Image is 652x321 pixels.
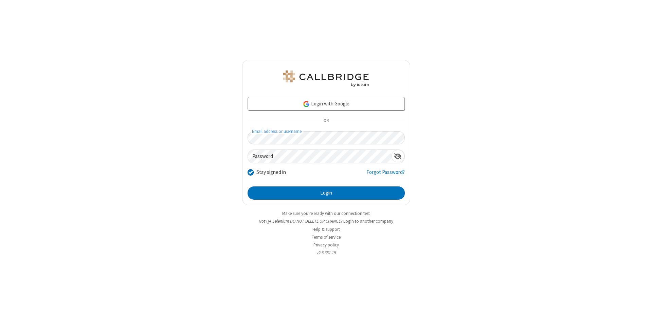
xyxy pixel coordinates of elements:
img: QA Selenium DO NOT DELETE OR CHANGE [282,71,370,87]
li: v2.6.351.19 [242,249,410,256]
a: Terms of service [312,234,341,240]
a: Help & support [312,226,340,232]
a: Login with Google [248,97,405,111]
button: Login [248,186,405,200]
input: Password [248,150,391,163]
button: Login to another company [343,218,393,224]
div: Show password [391,150,404,162]
span: OR [321,116,331,126]
iframe: Chat [635,303,647,316]
li: Not QA Selenium DO NOT DELETE OR CHANGE? [242,218,410,224]
label: Stay signed in [256,168,286,176]
input: Email address or username [248,131,405,144]
a: Make sure you're ready with our connection test [282,210,370,216]
img: google-icon.png [303,100,310,108]
a: Privacy policy [313,242,339,248]
a: Forgot Password? [366,168,405,181]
